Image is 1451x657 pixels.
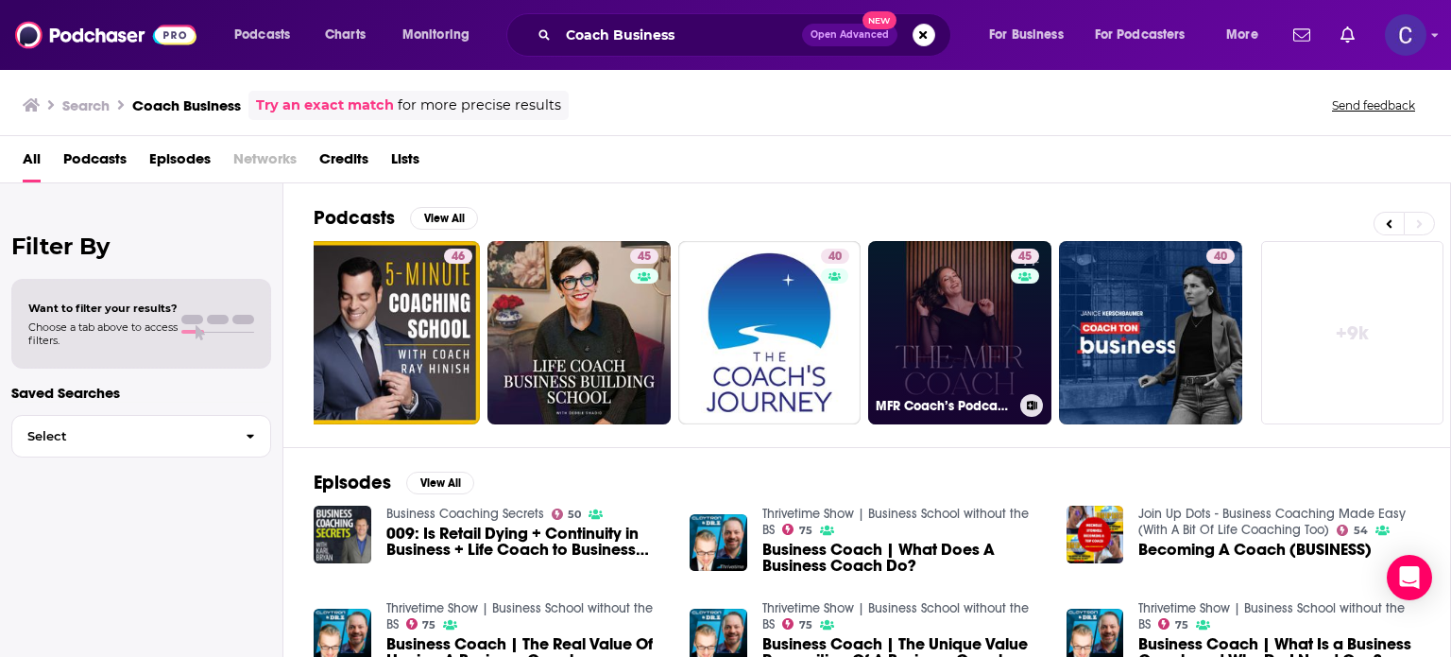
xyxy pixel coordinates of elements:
span: for more precise results [398,95,561,116]
div: Search podcasts, credits, & more... [524,13,969,57]
span: Monitoring [402,22,469,48]
a: Business Coach | What Does A Business Coach Do? [762,542,1044,574]
button: open menu [1083,20,1213,50]
h2: Episodes [314,471,391,494]
span: 54 [1354,527,1368,535]
img: Podchaser - Follow, Share and Rate Podcasts [15,17,196,53]
a: Thrivetime Show | Business School without the BS [762,506,1029,538]
button: Select [11,415,271,458]
a: 75 [782,618,812,630]
a: Try an exact match [256,95,394,116]
img: User Profile [1385,14,1426,56]
span: Podcasts [234,22,290,48]
a: 40 [1206,249,1235,264]
span: 40 [1214,248,1227,267]
p: Saved Searches [11,384,271,402]
button: open menu [976,20,1087,50]
a: 45MFR Coach’s Podcast w/[PERSON_NAME], Life + Business Coach for [MEDICAL_DATA] Therapists [868,241,1051,424]
a: Thrivetime Show | Business School without the BS [762,600,1029,632]
span: 75 [799,527,812,535]
a: 45 [1011,249,1039,264]
span: 45 [638,248,651,267]
a: 75 [782,524,812,535]
img: Becoming A Coach (BUSINESS) [1067,506,1124,563]
span: 40 [828,248,842,267]
span: 75 [799,621,812,630]
a: 75 [406,618,436,630]
a: Lists [391,144,419,182]
a: Join Up Dots - Business Coaching Made Easy (With A Bit Of Life Coaching Too) [1138,506,1406,538]
a: 75 [1158,618,1188,630]
span: 46 [452,248,465,267]
img: 009: Is Retail Dying + Continuity in Business + Life Coach to Business Coach [314,506,371,563]
div: Open Intercom Messenger [1387,555,1432,600]
a: All [23,144,41,182]
a: 50 [552,509,582,520]
span: Choose a tab above to access filters. [28,320,178,347]
a: 40 [821,249,849,264]
a: Episodes [149,144,211,182]
a: Becoming A Coach (BUSINESS) [1138,542,1372,558]
a: Thrivetime Show | Business School without the BS [1138,600,1405,632]
button: open menu [1213,20,1282,50]
button: View All [410,207,478,230]
span: 50 [568,510,581,519]
span: For Business [989,22,1064,48]
span: Open Advanced [811,30,889,40]
a: Podcasts [63,144,127,182]
a: Business Coaching Secrets [386,506,544,522]
a: Show notifications dropdown [1286,19,1318,51]
h2: Filter By [11,233,271,260]
a: Charts [313,20,377,50]
span: Networks [233,144,297,182]
input: Search podcasts, credits, & more... [558,20,802,50]
span: 75 [1175,621,1188,630]
a: PodcastsView All [314,206,478,230]
span: 45 [1018,248,1032,267]
a: 45 [487,241,671,424]
span: Charts [325,22,366,48]
h3: Search [62,96,110,114]
a: Show notifications dropdown [1333,19,1362,51]
a: Credits [319,144,368,182]
a: +9k [1261,241,1444,424]
button: Send feedback [1326,97,1421,113]
h3: Coach Business [132,96,241,114]
span: 75 [422,621,435,630]
span: New [862,11,896,29]
span: For Podcasters [1095,22,1186,48]
button: Show profile menu [1385,14,1426,56]
h2: Podcasts [314,206,395,230]
a: 45 [630,249,658,264]
a: 54 [1337,525,1368,536]
button: View All [406,472,474,494]
button: Open AdvancedNew [802,24,897,46]
a: EpisodesView All [314,471,474,494]
a: 40 [678,241,862,424]
a: 46 [298,241,481,424]
span: Logged in as publicityxxtina [1385,14,1426,56]
span: Want to filter your results? [28,302,178,315]
img: Business Coach | What Does A Business Coach Do? [690,514,747,572]
a: 40 [1059,241,1242,424]
a: Thrivetime Show | Business School without the BS [386,600,653,632]
span: Select [12,430,230,442]
button: open menu [389,20,494,50]
span: More [1226,22,1258,48]
button: open menu [221,20,315,50]
a: 46 [444,249,472,264]
h3: MFR Coach’s Podcast w/[PERSON_NAME], Life + Business Coach for [MEDICAL_DATA] Therapists [876,398,1013,414]
a: 009: Is Retail Dying + Continuity in Business + Life Coach to Business Coach [386,526,668,558]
